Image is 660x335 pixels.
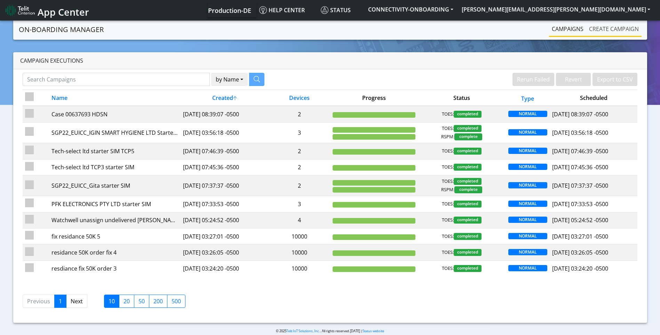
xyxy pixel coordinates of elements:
span: TOES: [442,111,454,118]
span: completed [454,201,482,208]
span: Status [321,6,351,14]
td: 3 [269,122,330,143]
button: CONNECTIVITY-ONBOARDING [364,3,458,16]
a: Create campaign [586,22,642,36]
div: fix residance 50K 5 [51,232,178,241]
div: Tech-select ltd starter SIM TCP5 [51,147,178,155]
span: NORMAL [508,111,547,117]
label: 10 [104,295,119,308]
td: [DATE] 03:24:20 -0500 [181,260,269,276]
div: Watchwell unassign undelivered [PERSON_NAME] [51,216,178,224]
span: NORMAL [508,265,547,271]
span: NORMAL [508,201,547,207]
button: Export to CSV [593,73,637,86]
span: completed [454,249,482,256]
span: completed [454,148,482,155]
label: 20 [119,295,134,308]
td: [DATE] 07:33:53 -0500 [181,196,269,212]
div: SGP22_EUICC_IGIN SMART HYGIENE LTD Starter SIM [51,128,178,137]
p: © 2025 . All rights reserved.[DATE] | [170,328,490,334]
a: Help center [256,3,318,17]
span: App Center [38,6,89,18]
span: NORMAL [508,217,547,223]
a: App Center [6,3,88,18]
label: 500 [167,295,185,308]
td: [DATE] 08:39:07 -0500 [181,106,269,122]
span: complete [454,186,482,193]
img: status.svg [321,6,328,14]
span: TOES: [442,217,454,224]
td: 10000 [269,228,330,244]
th: Name [49,90,181,106]
div: SGP22_EUICC_Gita starter SIM [51,181,178,190]
span: [DATE] 03:24:20 -0500 [552,265,608,272]
span: TOES: [442,265,454,272]
td: 3 [269,196,330,212]
button: Revert [556,73,591,86]
td: 10000 [269,260,330,276]
a: Campaigns [549,22,586,36]
span: [DATE] 03:56:18 -0500 [552,129,608,137]
span: TOES: [442,201,454,208]
th: Progress [330,90,418,106]
button: Rerun Failed [512,73,554,86]
span: completed [454,111,482,118]
div: PFK ELECTRONICS PTY LTD starter SIM [51,200,178,208]
a: Telit IoT Solutions, Inc. [286,329,320,333]
a: Your current platform instance [208,3,251,17]
th: Devices [269,90,330,106]
label: 50 [134,295,149,308]
span: [DATE] 08:39:07 -0500 [552,110,608,118]
span: NORMAL [508,249,547,255]
td: [DATE] 03:26:05 -0500 [181,244,269,260]
div: resdiance fix 50K order 3 [51,264,178,273]
img: knowledge.svg [259,6,267,14]
span: completed [454,125,482,132]
th: Type [506,90,550,106]
td: [DATE] 07:37:37 -0500 [181,175,269,196]
span: Help center [259,6,305,14]
span: completed [454,178,482,185]
span: completed [454,164,482,171]
span: TOES: [442,125,454,132]
span: NORMAL [508,129,547,135]
td: 2 [269,175,330,196]
td: [DATE] 07:46:39 -0500 [181,143,269,159]
span: [DATE] 07:33:53 -0500 [552,200,608,208]
span: TOES: [442,249,454,256]
div: Campaign Executions [13,52,647,69]
span: completed [454,233,482,240]
th: Status [418,90,506,106]
td: [DATE] 03:56:18 -0500 [181,122,269,143]
a: Status [318,3,364,17]
span: Production-DE [208,6,251,15]
span: NORMAL [508,233,547,239]
div: Tech-select ltd TCP3 starter SIM [51,163,178,171]
td: [DATE] 03:27:01 -0500 [181,228,269,244]
span: NORMAL [508,164,547,170]
span: [DATE] 05:24:52 -0500 [552,216,608,224]
span: [DATE] 03:27:01 -0500 [552,233,608,240]
th: Created [181,90,269,106]
td: [DATE] 05:24:52 -0500 [181,212,269,228]
button: [PERSON_NAME][EMAIL_ADDRESS][PERSON_NAME][DOMAIN_NAME] [458,3,654,16]
span: NORMAL [508,148,547,154]
td: 2 [269,143,330,159]
div: residance 50K order fix 4 [51,248,178,257]
label: 200 [149,295,167,308]
span: [DATE] 03:26:05 -0500 [552,249,608,256]
span: RSPM: [441,133,454,140]
div: Case 00637693 HDSN [51,110,178,118]
input: Search Campaigns [23,73,210,86]
td: 4 [269,212,330,228]
span: TOES: [442,148,454,155]
a: Next [66,295,87,308]
td: [DATE] 07:45:36 -0500 [181,159,269,175]
th: Scheduled [550,90,638,106]
td: 2 [269,159,330,175]
span: [DATE] 07:46:39 -0500 [552,147,608,155]
span: complete [454,133,482,140]
span: [DATE] 07:45:36 -0500 [552,163,608,171]
span: [DATE] 07:37:37 -0500 [552,182,608,189]
span: TOES: [442,178,454,185]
